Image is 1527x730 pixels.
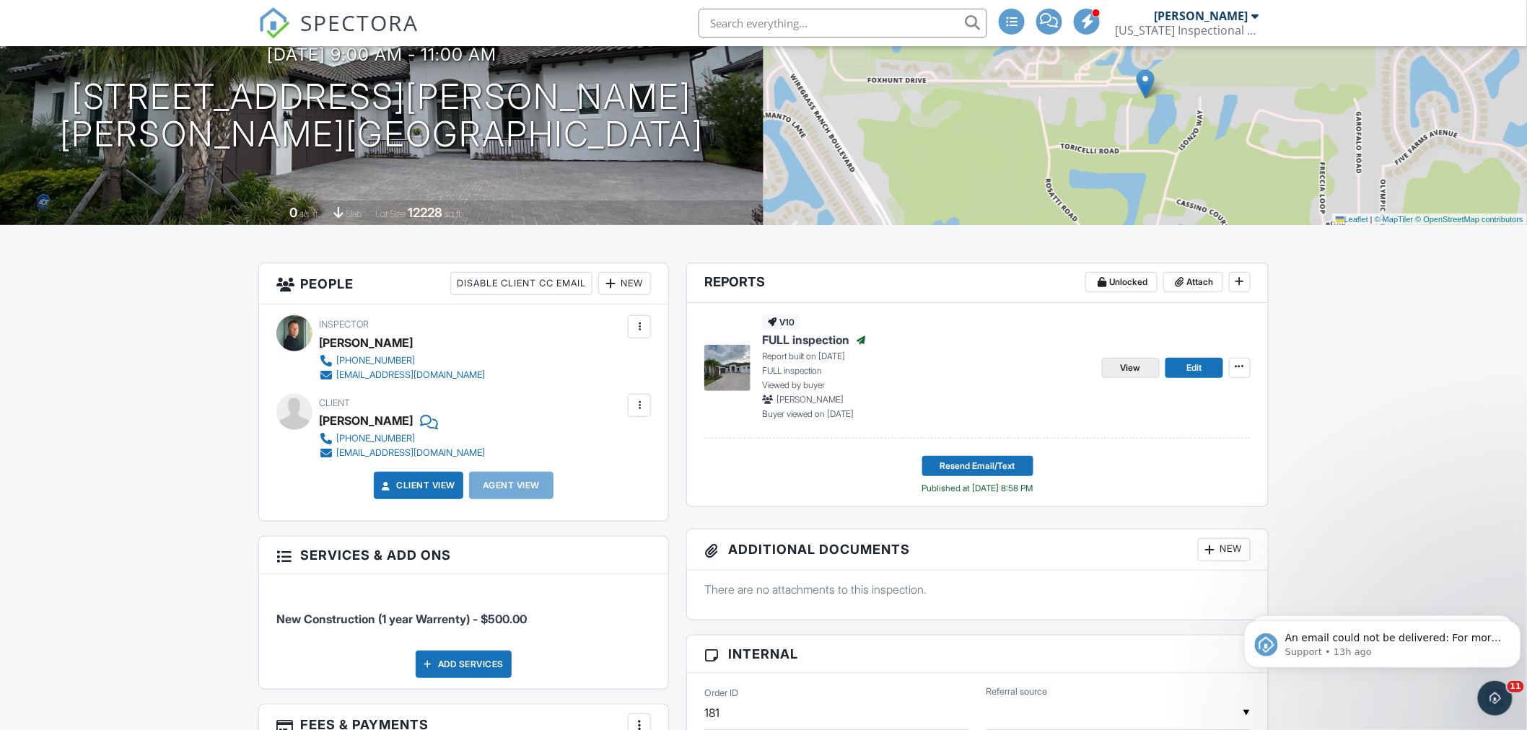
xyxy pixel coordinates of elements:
div: [EMAIL_ADDRESS][DOMAIN_NAME] [336,369,485,381]
h3: People [259,263,668,304]
label: Order ID [704,687,738,700]
a: © OpenStreetMap contributors [1416,215,1523,224]
p: There are no attachments to this inspection. [704,581,1251,597]
h1: [STREET_ADDRESS][PERSON_NAME] [PERSON_NAME][GEOGRAPHIC_DATA] [60,78,704,154]
input: Search everything... [699,9,987,38]
h3: Services & Add ons [259,537,668,574]
div: [PERSON_NAME] [319,410,413,431]
div: [PERSON_NAME] [1155,9,1248,23]
div: 0 [289,205,297,220]
span: 11 [1508,681,1524,692]
h3: Internal [687,636,1268,673]
span: Lot Size [375,208,406,219]
span: sq. ft. [299,208,320,219]
span: Inspector [319,319,369,330]
h3: [DATE] 9:00 am - 11:00 am [267,45,496,64]
div: New [1198,538,1251,561]
a: © MapTiler [1375,215,1414,224]
span: sq.ft. [445,208,463,219]
div: 12228 [408,205,442,220]
a: [EMAIL_ADDRESS][DOMAIN_NAME] [319,368,485,382]
iframe: Intercom live chat [1478,681,1513,716]
label: Referral source [986,685,1048,698]
div: Disable Client CC Email [450,272,592,295]
a: [PHONE_NUMBER] [319,353,485,368]
h3: Additional Documents [687,529,1268,571]
span: New Construction (1 year Warrenty) - $500.00 [276,612,527,626]
a: [EMAIL_ADDRESS][DOMAIN_NAME] [319,446,485,460]
span: | [1370,215,1373,224]
div: Florida Inspectional Services LLC [1115,23,1259,38]
a: Leaflet [1336,215,1368,224]
span: Client [319,397,350,408]
span: slab [346,208,362,219]
a: SPECTORA [258,19,419,50]
div: [PERSON_NAME] [319,332,413,353]
a: [PHONE_NUMBER] [319,431,485,446]
div: New [598,272,651,295]
li: Service: New Construction (1 year Warrenty) [276,585,651,638]
img: Marker [1137,69,1155,99]
span: SPECTORA [300,7,419,38]
iframe: Intercom notifications message [1238,590,1527,691]
img: The Best Home Inspection Software - Spectora [258,7,290,39]
div: [PHONE_NUMBER] [336,355,415,366]
div: Add Services [416,651,512,678]
div: [EMAIL_ADDRESS][DOMAIN_NAME] [336,447,485,459]
div: [PHONE_NUMBER] [336,433,415,444]
a: Client View [379,478,455,493]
